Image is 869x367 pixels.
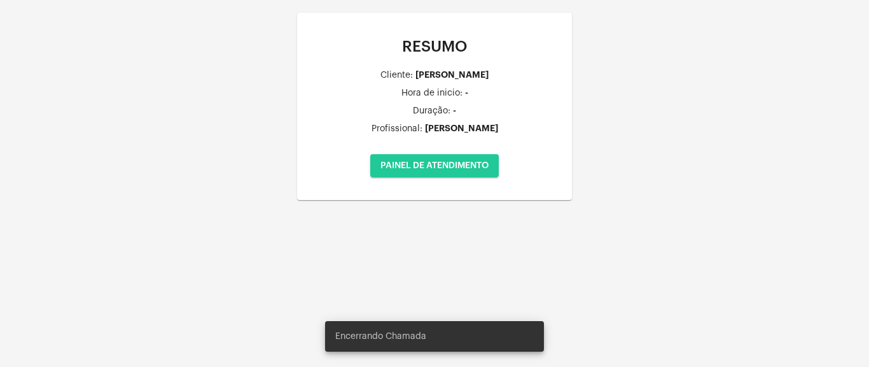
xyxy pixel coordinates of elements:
button: PAINEL DE ATENDIMENTO [370,154,499,177]
div: - [453,106,456,115]
div: - [465,88,468,97]
p: RESUMO [307,38,562,55]
span: PAINEL DE ATENDIMENTO [380,161,489,170]
div: [PERSON_NAME] [425,124,498,133]
div: [PERSON_NAME] [415,70,489,80]
div: Hora de inicio: [401,89,462,98]
div: Cliente: [380,71,413,80]
div: Duração: [413,106,450,116]
div: Profissional: [372,124,422,134]
span: Encerrando Chamada [335,330,426,343]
